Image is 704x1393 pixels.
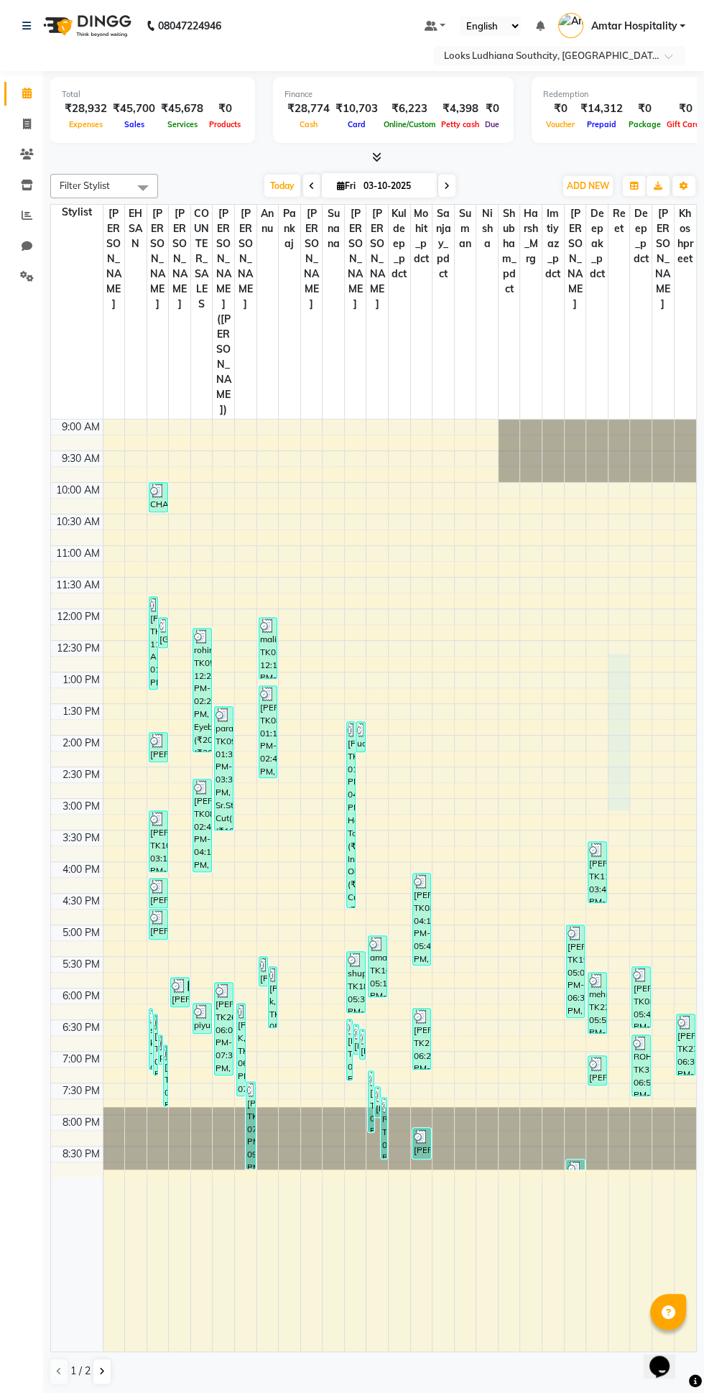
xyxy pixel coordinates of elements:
div: [PERSON_NAME], TK34, 07:35 PM-09:05 PM, Sr.Stylist Cut(M) (₹1000),[PERSON_NAME] Trimming (₹500) [246,1082,254,1169]
span: Voucher [543,119,578,129]
span: Imtiyaz_pdct [542,205,564,283]
div: ₹6,223 [381,101,438,117]
span: [PERSON_NAME] [235,205,256,313]
div: 11:00 AM [53,546,103,561]
img: Amtar Hospitality [558,13,583,38]
div: [PERSON_NAME], TK29, 06:35 PM-07:35 PM, Sr.Stylist Cut(M) (₹1000) [347,1019,352,1080]
div: [PERSON_NAME], TK25, 06:25 PM-07:25 PM, Pedi Labs Pedicure(M) (₹1500) [413,1009,431,1069]
span: [PERSON_NAME] [301,205,323,313]
span: Package [626,119,664,129]
div: CHATNYA, TK01, 10:00 AM-10:30 AM, Stylist Cut(M) (₹700) [149,483,167,512]
div: param, TK09, 01:35 PM-03:35 PM, Sr.Stylist Cut(M) (₹1000),[PERSON_NAME] Trimming (₹500),Detan(M) ... [215,707,233,830]
div: 6:30 PM [60,1020,103,1035]
div: ₹28,932 [62,101,110,117]
div: 10:00 AM [53,483,103,498]
div: 8:30 PM [60,1147,103,1162]
b: 08047224946 [158,6,221,46]
div: [PERSON_NAME], TK07, 02:00 PM-02:30 PM, Stylist Cut(M) (₹700) [149,733,167,762]
span: [PERSON_NAME] [652,205,674,313]
span: [PERSON_NAME] [345,205,366,313]
div: [PERSON_NAME], TK04, 11:50 AM-01:20 PM, [PERSON_NAME] Trimming (₹500),Sr.Stylist Cut(M) (₹1000) [149,597,157,689]
span: Nisha [476,205,498,253]
div: [PERSON_NAME], TK08, 02:45 PM-04:15 PM, NaturLiv Org.Facial with Mask(F) (₹3000),Detan(F) (₹500) [193,779,211,871]
div: Total [62,88,244,101]
div: malika, TK03, 12:10 PM-01:10 PM, Eyebrows & Upperlips (₹100),Forehead Threading (₹100) [259,618,277,678]
span: Sunana [323,205,344,253]
span: Harsh_Mrg [520,205,542,268]
div: [GEOGRAPHIC_DATA], TK02, 12:10 PM-12:40 PM, [PERSON_NAME] Trimming (₹500) [159,618,167,647]
div: 5:00 PM [60,925,103,940]
div: 3:00 PM [60,799,103,814]
div: [PERSON_NAME], TK33, 08:20 PM-08:50 PM, Foot Massage(F) (₹500) [413,1129,431,1158]
div: Stylist [51,205,103,220]
div: 12:30 PM [54,641,103,656]
span: Annu [257,205,279,238]
div: [PERSON_NAME], TK27, 06:30 PM-07:30 PM, Sr.Stylist Cut(M) (₹1000) [677,1014,695,1075]
input: 2025-10-03 [359,175,431,197]
div: 1:30 PM [60,704,103,719]
span: Expenses [66,119,106,129]
div: 12:00 PM [54,609,103,624]
div: 7:00 PM [60,1052,103,1067]
div: [PERSON_NAME], TK17, 05:55 PM-06:25 PM, [PERSON_NAME] Trimming (₹500) [171,978,189,1006]
div: shupra, TK18, 05:30 PM-06:30 PM, Shampoo Conditioning L'oreal(M) (₹450),Blow Dry Stylist(F)* (₹400) [347,952,365,1012]
div: ₹0 [626,101,664,117]
div: 9:30 AM [59,451,103,466]
div: [PERSON_NAME] k, TK20, 05:45 PM-06:45 PM, Chin Waxing (₹200),Eyebrows & Upperlips (₹100) [269,967,277,1027]
div: 7:30 PM [60,1083,103,1098]
span: Reet [608,205,630,238]
div: [PERSON_NAME], TK32, 07:00 PM-08:00 PM, Stylist Cut(M) (₹700),[PERSON_NAME] Trimming (₹500) [164,1045,167,1106]
div: 10:30 AM [53,514,103,529]
span: Services [165,119,200,129]
span: Cash [297,119,320,129]
span: EHSAN [125,205,147,253]
div: 1:00 PM [60,672,103,688]
div: [PERSON_NAME] K, TK30, 06:20 PM-07:50 PM, Sr.Stylist Cut(M) (₹1000),[PERSON_NAME] Trimming (₹500) [237,1004,245,1096]
div: ₹10,703 [333,101,381,117]
div: [PERSON_NAME], TK26, 06:00 PM-07:30 PM, Sr.Stylist Cut(M) (₹1000),[PERSON_NAME] Trimming (₹500) [215,983,233,1075]
span: [PERSON_NAME]([PERSON_NAME]) [213,205,234,419]
div: [PERSON_NAME], TK28, 06:30 PM-07:30 PM, [PERSON_NAME] Trimming (₹500),Stylist Cut(M) (₹700) [154,1014,157,1075]
span: Card [345,119,369,129]
div: ₹0 [543,101,578,117]
span: Due [482,119,502,129]
div: ₹4,398 [438,101,482,117]
span: Suman [455,205,476,253]
div: 3:30 PM [60,830,103,846]
div: [PERSON_NAME], TK10, 03:15 PM-04:15 PM, Color Touchup Majirel(M) (₹1800) [149,811,167,871]
div: [PERSON_NAME], TK08, 05:45 PM-06:45 PM, K Shampoo Conditioning(F) (₹550),Foot Massage(F) (₹500) [632,967,650,1027]
div: ₹14,312 [578,101,626,117]
span: [PERSON_NAME] [366,205,388,313]
span: [PERSON_NAME] [147,205,169,313]
span: Online/Custom [381,119,438,129]
span: Amtar Hospitality [590,19,677,34]
div: [PERSON_NAME] k, TK14, 04:50 PM-05:20 PM, [PERSON_NAME] Trimming (₹500) [149,910,167,939]
div: 8:00 PM [60,1115,103,1130]
div: ROHIT, TK31, 06:50 PM-07:50 PM, Foot Prints Pedicure(M) (₹1000) [632,1035,650,1096]
span: [PERSON_NAME] [103,205,125,313]
div: ₹45,700 [110,101,158,117]
div: 4:30 PM [60,894,103,909]
div: [PERSON_NAME], TK25, 07:25 PM-08:25 PM, Sr.Stylist Cut(M) (₹1000) [369,1071,374,1131]
div: 4:00 PM [60,862,103,877]
div: [PERSON_NAME], TK23, 07:10 PM-07:40 PM, Blow Dry Stylist(F)* (₹400) [588,1056,606,1085]
span: Pankaj [279,205,300,253]
div: [PERSON_NAME], TK12, 01:50 PM-04:50 PM, Hair Toning (₹2000),Hair Ins~Tube~1 Olaplex (₹1200),Styli... [347,722,355,907]
span: Deepak_pdct [586,205,608,283]
span: Filter Stylist [60,180,110,191]
div: 6:00 PM [60,989,103,1004]
div: ₹45,678 [158,101,206,117]
div: ₹28,774 [284,101,333,117]
div: 5:30 PM [60,957,103,972]
iframe: chat widget [644,1336,690,1379]
div: amarty, TK16, 05:15 PM-06:15 PM, Sr.Stylist Cut(M) (₹1000) [369,936,386,996]
span: [PERSON_NAME] [169,205,190,313]
div: 11:30 AM [53,578,103,593]
div: 2:30 PM [60,767,103,782]
div: 2:00 PM [60,736,103,751]
div: piyush, TK21, 06:20 PM-06:50 PM, Ear Wax (₹500) [193,1004,211,1033]
span: Today [264,175,300,197]
span: Products [206,119,244,129]
div: mehreen, TK22, 05:50 PM-06:50 PM, Hair Upstyling(F)* (₹1000) [588,973,606,1033]
div: [PERSON_NAME], TK23, 06:40 PM-07:10 PM, Shampoo Conditioning L'oreal(M) (₹450) [353,1024,358,1054]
